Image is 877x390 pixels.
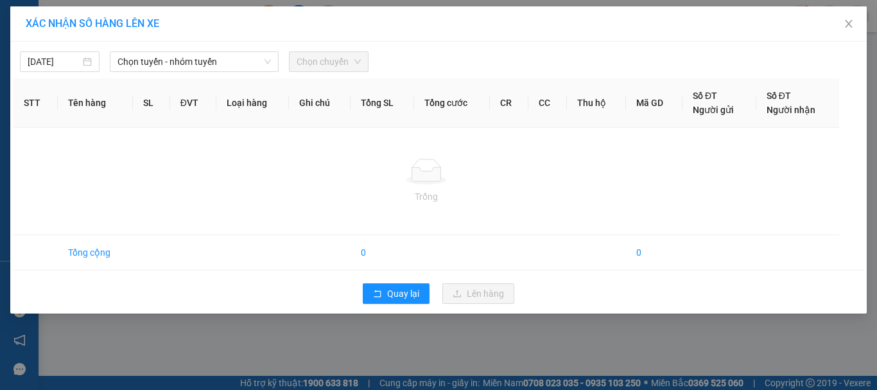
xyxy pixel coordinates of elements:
span: Người nhận [767,105,815,115]
th: Tổng cước [414,78,490,128]
th: CR [490,78,528,128]
td: Tổng cộng [58,235,133,270]
span: Người gửi [693,105,734,115]
span: Chọn chuyến [297,52,361,71]
span: Số ĐT [693,91,717,101]
span: down [264,58,272,66]
span: Số ĐT [767,91,791,101]
span: Gửi: [11,12,31,26]
div: Hàng đường [GEOGRAPHIC_DATA] [110,11,240,42]
th: Loại hàng [216,78,290,128]
th: Tổng SL [351,78,414,128]
button: uploadLên hàng [442,283,514,304]
th: Thu hộ [567,78,626,128]
th: ĐVT [170,78,216,128]
td: 0 [626,235,682,270]
th: Tên hàng [58,78,133,128]
div: PHƯƠNG [11,26,101,42]
span: close [844,19,854,29]
div: Trống [24,190,829,204]
div: DŨNG [110,42,240,57]
button: rollbackQuay lại [363,283,430,304]
div: 0336396983 [11,42,101,60]
th: CC [528,78,567,128]
th: Mã GD [626,78,682,128]
span: rollback [373,289,382,299]
div: 0938939111 [110,57,240,75]
span: AEON BÌNH DƯƠNG [110,75,229,120]
td: 0 [351,235,414,270]
span: Quay lại [387,287,419,301]
th: STT [13,78,58,128]
span: Chọn tuyến - nhóm tuyến [117,52,271,71]
span: XÁC NHẬN SỐ HÀNG LÊN XE [26,17,159,30]
th: Ghi chú [289,78,351,128]
th: SL [133,78,169,128]
span: Nhận: [110,12,141,26]
input: 11/10/2025 [28,55,80,69]
span: DĐ: [110,82,128,96]
div: Đăk Mil [11,11,101,26]
button: Close [831,6,867,42]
